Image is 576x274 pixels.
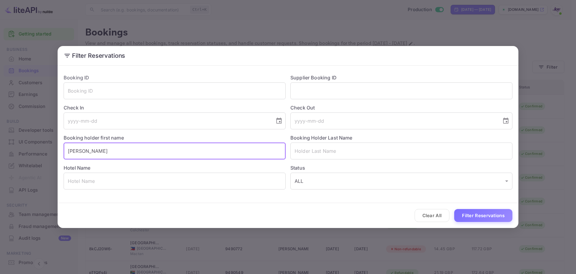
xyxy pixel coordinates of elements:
label: Booking holder first name [64,135,124,141]
button: Choose date [273,115,285,127]
label: Check Out [290,104,512,111]
label: Hotel Name [64,165,91,171]
input: yyyy-mm-dd [290,112,497,129]
input: Holder Last Name [290,143,512,159]
label: Status [290,164,512,171]
label: Booking Holder Last Name [290,135,352,141]
label: Check In [64,104,286,111]
label: Supplier Booking ID [290,75,337,81]
h2: Filter Reservations [58,46,518,65]
div: ALL [290,173,512,189]
button: Filter Reservations [454,209,512,222]
label: Booking ID [64,75,89,81]
button: Choose date [500,115,512,127]
input: Holder First Name [64,143,286,159]
input: yyyy-mm-dd [64,112,271,129]
input: Booking ID [64,82,286,99]
input: Supplier Booking ID [290,82,512,99]
input: Hotel Name [64,173,286,189]
button: Clear All [415,209,450,222]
